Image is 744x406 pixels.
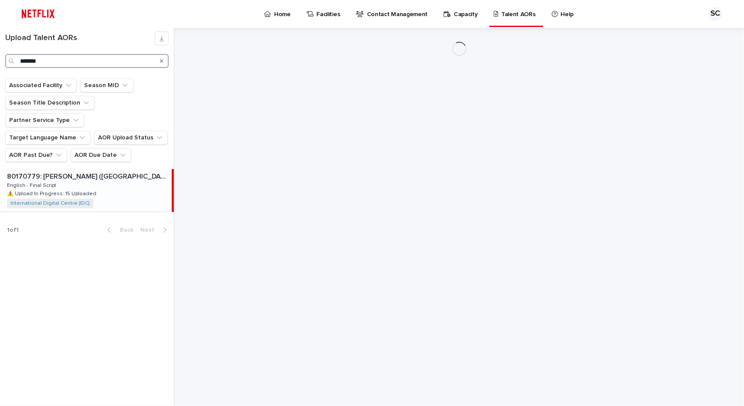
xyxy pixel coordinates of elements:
[137,226,174,234] button: Next
[7,171,170,181] p: 80170779: Rosario Tijeras (Mexico Version): Season 1
[94,131,168,145] button: AOR Upload Status
[100,226,137,234] button: Back
[115,227,133,233] span: Back
[140,227,160,233] span: Next
[5,54,169,68] input: Search
[80,78,133,92] button: Season MID
[5,78,77,92] button: Associated Facility
[7,181,58,189] p: English - Final Script
[5,113,84,127] button: Partner Service Type
[5,148,67,162] button: AOR Past Due?
[5,34,155,43] h1: Upload Talent AORs
[5,131,91,145] button: Target Language Name
[71,148,131,162] button: AOR Due Date
[17,5,59,23] img: ifQbXi3ZQGMSEF7WDB7W
[7,189,98,197] p: ⚠️ Upload In Progress: 15 Uploaded
[708,7,722,21] div: SC
[10,200,90,206] a: International Digital Centre (IDC)
[5,96,95,110] button: Season Title Description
